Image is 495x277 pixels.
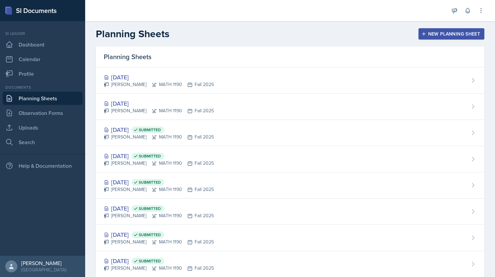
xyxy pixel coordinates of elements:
div: Help & Documentation [3,159,82,172]
div: [PERSON_NAME] MATH 1190 Fall 2025 [104,238,214,245]
div: [PERSON_NAME] MATH 1190 Fall 2025 [104,212,214,219]
a: Dashboard [3,38,82,51]
div: [PERSON_NAME] MATH 1190 Fall 2025 [104,81,214,88]
span: Submitted [139,206,161,211]
div: [DATE] [104,73,214,82]
a: Search [3,136,82,149]
div: [PERSON_NAME] MATH 1190 Fall 2025 [104,134,214,140]
div: [PERSON_NAME] MATH 1190 Fall 2025 [104,107,214,114]
a: [DATE] Submitted [PERSON_NAME]MATH 1190Fall 2025 [96,172,484,199]
a: Observation Forms [3,106,82,120]
h2: Planning Sheets [96,28,169,40]
div: Documents [3,84,82,90]
div: Si leader [3,31,82,37]
div: [DATE] [104,178,214,187]
div: [DATE] [104,204,214,213]
a: [DATE] Submitted [PERSON_NAME]MATH 1190Fall 2025 [96,120,484,146]
div: [GEOGRAPHIC_DATA] [21,266,66,273]
div: [DATE] [104,125,214,134]
div: [PERSON_NAME] MATH 1190 Fall 2025 [104,265,214,272]
a: Planning Sheets [3,92,82,105]
div: [PERSON_NAME] [21,260,66,266]
span: Submitted [139,180,161,185]
a: [DATE] [PERSON_NAME]MATH 1190Fall 2025 [96,67,484,94]
div: [DATE] [104,151,214,160]
span: Submitted [139,232,161,237]
a: [DATE] Submitted [PERSON_NAME]MATH 1190Fall 2025 [96,225,484,251]
span: Submitted [139,127,161,133]
div: Planning Sheets [96,46,484,67]
a: Calendar [3,52,82,66]
div: [PERSON_NAME] MATH 1190 Fall 2025 [104,160,214,167]
div: [DATE] [104,230,214,239]
div: New Planning Sheet [423,31,480,37]
div: [DATE] [104,256,214,265]
div: [PERSON_NAME] MATH 1190 Fall 2025 [104,186,214,193]
a: [DATE] [PERSON_NAME]MATH 1190Fall 2025 [96,94,484,120]
span: Submitted [139,258,161,264]
a: Profile [3,67,82,80]
div: [DATE] [104,99,214,108]
a: [DATE] Submitted [PERSON_NAME]MATH 1190Fall 2025 [96,146,484,172]
a: Uploads [3,121,82,134]
a: [DATE] Submitted [PERSON_NAME]MATH 1190Fall 2025 [96,199,484,225]
span: Submitted [139,153,161,159]
button: New Planning Sheet [418,28,484,40]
